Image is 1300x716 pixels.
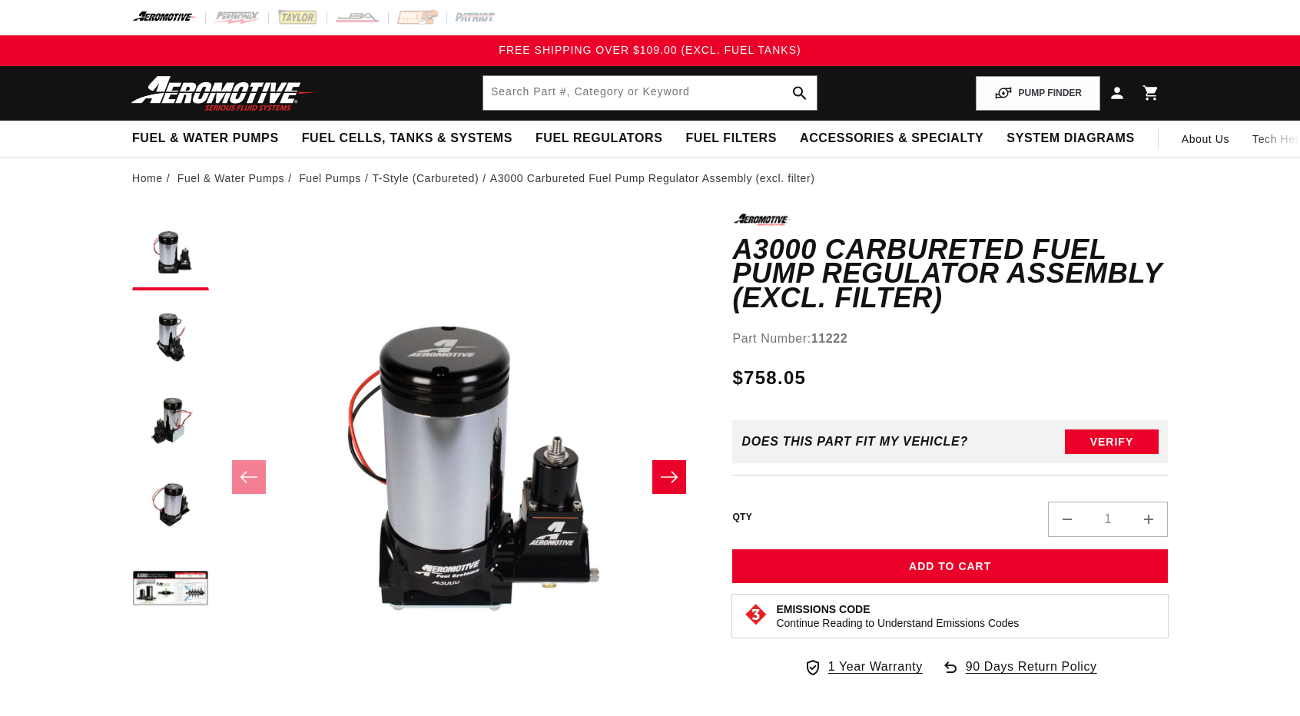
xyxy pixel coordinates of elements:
[302,131,512,147] span: Fuel Cells, Tanks & Systems
[1065,429,1159,454] button: Verify
[804,657,923,677] a: 1 Year Warranty
[995,121,1146,157] summary: System Diagrams
[732,237,1168,310] h1: A3000 Carbureted Fuel Pump Regulator Assembly (excl. filter)
[132,214,209,290] button: Load image 1 in gallery view
[732,549,1168,584] button: Add to Cart
[776,602,1019,630] button: Emissions CodeContinue Reading to Understand Emissions Codes
[1182,133,1229,145] span: About Us
[788,121,995,157] summary: Accessories & Specialty
[536,131,662,147] span: Fuel Regulators
[652,460,686,494] button: Slide right
[811,332,848,345] strong: 11222
[1007,131,1134,147] span: System Diagrams
[524,121,674,157] summary: Fuel Regulators
[685,131,777,147] span: Fuel Filters
[132,552,209,628] button: Load image 5 in gallery view
[941,657,1097,692] a: 90 Days Return Policy
[483,76,817,110] input: Search by Part Number, Category or Keyword
[299,170,361,187] a: Fuel Pumps
[177,170,284,187] a: Fuel & Water Pumps
[132,298,209,375] button: Load image 2 in gallery view
[132,170,1168,187] nav: breadcrumbs
[132,467,209,544] button: Load image 4 in gallery view
[674,121,788,157] summary: Fuel Filters
[776,616,1019,630] p: Continue Reading to Understand Emissions Codes
[800,131,983,147] span: Accessories & Specialty
[744,602,768,627] img: Emissions code
[127,75,319,111] img: Aeromotive
[132,170,163,187] a: Home
[828,657,923,677] span: 1 Year Warranty
[732,364,806,392] span: $758.05
[490,170,815,187] li: A3000 Carbureted Fuel Pump Regulator Assembly (excl. filter)
[499,44,801,56] span: FREE SHIPPING OVER $109.00 (EXCL. FUEL TANKS)
[132,383,209,459] button: Load image 3 in gallery view
[732,329,1168,349] div: Part Number:
[132,131,279,147] span: Fuel & Water Pumps
[776,603,870,615] strong: Emissions Code
[732,511,752,524] label: QTY
[783,76,817,110] button: search button
[121,121,290,157] summary: Fuel & Water Pumps
[741,435,968,449] div: Does This part fit My vehicle?
[372,170,489,187] li: T-Style (Carbureted)
[1170,121,1241,157] a: About Us
[976,76,1100,111] button: PUMP FINDER
[232,460,266,494] button: Slide left
[290,121,524,157] summary: Fuel Cells, Tanks & Systems
[966,657,1097,692] span: 90 Days Return Policy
